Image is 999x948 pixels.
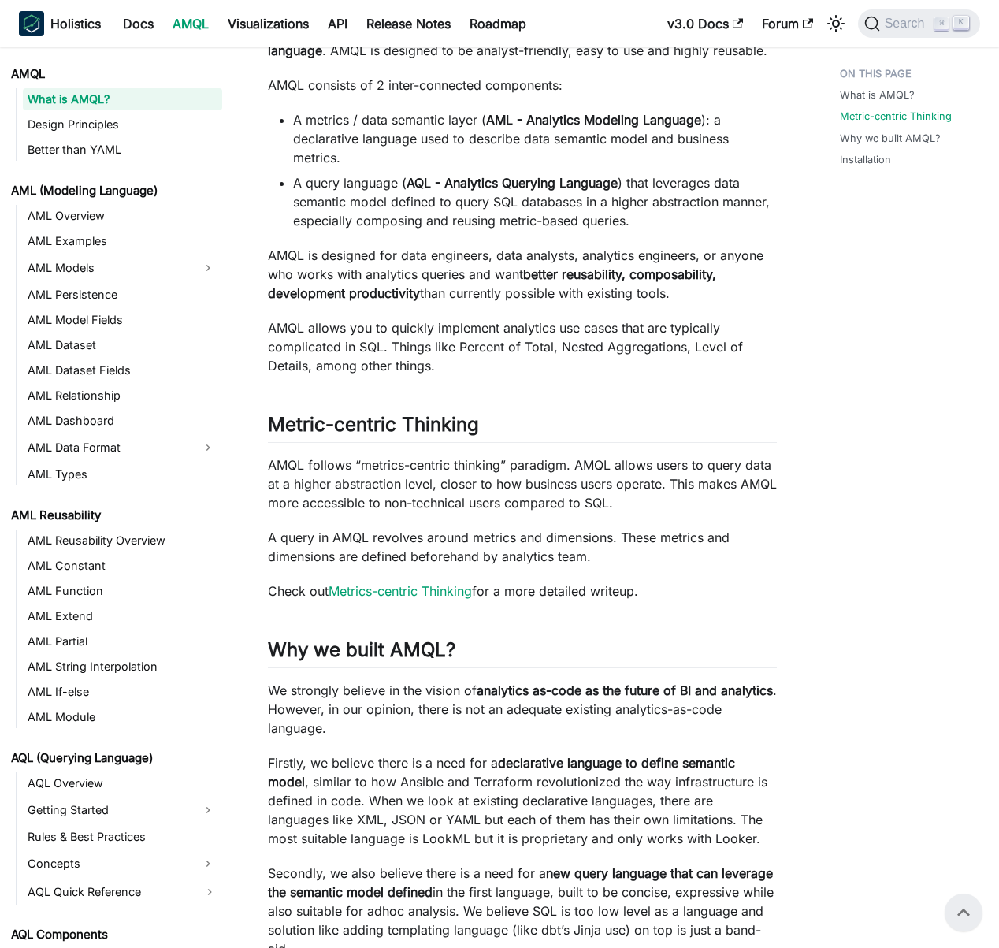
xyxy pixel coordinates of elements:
[840,109,952,124] a: Metric-centric Thinking
[23,255,194,281] a: AML Models
[23,797,194,823] a: Getting Started
[268,76,777,95] p: AMQL consists of 2 inter-connected components:
[6,63,222,85] a: AMQL
[329,583,472,599] a: Metrics-centric Thinking
[934,17,949,31] kbd: ⌘
[23,88,222,110] a: What is AMQL?
[880,17,934,31] span: Search
[23,656,222,678] a: AML String Interpolation
[113,11,163,36] a: Docs
[268,413,777,443] h2: Metric-centric Thinking
[23,284,222,306] a: AML Persistence
[840,131,941,146] a: Why we built AMQL?
[23,309,222,331] a: AML Model Fields
[268,681,777,738] p: We strongly believe in the vision of . However, in our opinion, there is not an adequate existing...
[6,504,222,526] a: AML Reusability
[6,180,222,202] a: AML (Modeling Language)
[23,555,222,577] a: AML Constant
[19,11,101,36] a: HolisticsHolistics
[268,455,777,512] p: AMQL follows “metrics-centric thinking” paradigm. AMQL allows users to query data at a higher abs...
[268,318,777,375] p: AMQL allows you to quickly implement analytics use cases that are typically complicated in SQL. T...
[268,582,777,600] p: Check out for a more detailed writeup.
[268,528,777,566] p: A query in AMQL revolves around metrics and dimensions. These metrics and dimensions are defined ...
[23,230,222,252] a: AML Examples
[268,753,777,848] p: Firstly, we believe there is a need for a , similar to how Ansible and Terraform revolutionized t...
[293,173,777,230] li: A query language ( ) that leverages data semantic model defined to query SQL databases in a highe...
[318,11,357,36] a: API
[945,894,982,931] button: Scroll back to top
[23,530,222,552] a: AML Reusability Overview
[23,605,222,627] a: AML Extend
[823,11,849,36] button: Switch between dark and light mode (currently light mode)
[953,16,969,30] kbd: K
[19,11,44,36] img: Holistics
[752,11,823,36] a: Forum
[23,435,194,460] a: AML Data Format
[23,681,222,703] a: AML If-else
[23,772,222,794] a: AQL Overview
[194,797,222,823] button: Expand sidebar category 'Getting Started'
[194,255,222,281] button: Expand sidebar category 'AML Models'
[218,11,318,36] a: Visualizations
[23,359,222,381] a: AML Dataset Fields
[23,630,222,652] a: AML Partial
[23,113,222,136] a: Design Principles
[23,851,194,876] a: Concepts
[486,112,701,128] strong: AML - Analytics Modeling Language
[194,435,222,460] button: Expand sidebar category 'AML Data Format'
[194,851,222,876] button: Expand sidebar category 'Concepts'
[477,682,773,698] strong: analytics as-code as the future of BI and analytics
[23,463,222,485] a: AML Types
[658,11,752,36] a: v3.0 Docs
[268,755,735,790] strong: declarative language to define semantic model
[268,638,777,668] h2: Why we built AMQL?
[50,14,101,33] b: Holistics
[6,747,222,769] a: AQL (Querying Language)
[163,11,218,36] a: AMQL
[23,385,222,407] a: AML Relationship
[23,580,222,602] a: AML Function
[23,410,222,432] a: AML Dashboard
[23,334,222,356] a: AML Dataset
[407,175,618,191] strong: AQL - Analytics Querying Language
[23,139,222,161] a: Better than YAML
[840,152,891,167] a: Installation
[293,110,777,167] li: A metrics / data semantic layer ( ): a declarative language used to describe data semantic model ...
[840,87,915,102] a: What is AMQL?
[23,879,222,905] a: AQL Quick Reference
[23,706,222,728] a: AML Module
[23,826,222,848] a: Rules & Best Practices
[460,11,536,36] a: Roadmap
[357,11,460,36] a: Release Notes
[23,205,222,227] a: AML Overview
[858,9,980,38] button: Search (Command+K)
[6,924,222,946] a: AQL Components
[268,246,777,303] p: AMQL is designed for data engineers, data analysts, analytics engineers, or anyone who works with...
